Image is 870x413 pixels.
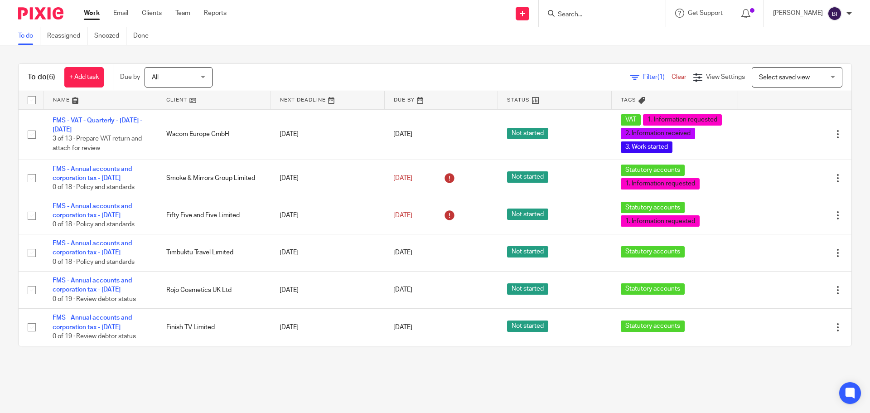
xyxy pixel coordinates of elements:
[393,175,412,181] span: [DATE]
[53,240,132,256] a: FMS - Annual accounts and corporation tax - [DATE]
[507,246,548,258] span: Not started
[94,27,126,45] a: Snoozed
[706,74,745,80] span: View Settings
[393,249,412,256] span: [DATE]
[53,315,132,330] a: FMS - Annual accounts and corporation tax - [DATE]
[621,321,685,332] span: Statutory accounts
[53,296,136,302] span: 0 of 19 · Review debtor status
[113,9,128,18] a: Email
[152,74,159,81] span: All
[657,74,665,80] span: (1)
[621,114,641,126] span: VAT
[157,272,271,309] td: Rojo Cosmetics UK Ltd
[393,212,412,219] span: [DATE]
[773,9,823,18] p: [PERSON_NAME]
[271,234,384,271] td: [DATE]
[28,73,55,82] h1: To do
[621,128,695,139] span: 2. Information received
[393,131,412,137] span: [DATE]
[507,209,548,220] span: Not started
[271,197,384,234] td: [DATE]
[688,10,723,16] span: Get Support
[672,74,686,80] a: Clear
[204,9,227,18] a: Reports
[621,246,685,258] span: Statutory accounts
[53,277,132,293] a: FMS - Annual accounts and corporation tax - [DATE]
[157,197,271,234] td: Fifty Five and Five Limited
[271,160,384,197] td: [DATE]
[53,117,142,133] a: FMS - VAT - Quarterly - [DATE] - [DATE]
[157,160,271,197] td: Smoke & Mirrors Group Limited
[120,73,140,82] p: Due by
[393,324,412,330] span: [DATE]
[53,184,135,190] span: 0 of 18 · Policy and standards
[643,74,672,80] span: Filter
[157,109,271,160] td: Wacom Europe GmbH
[18,27,40,45] a: To do
[621,202,685,213] span: Statutory accounts
[18,7,63,19] img: Pixie
[621,97,636,102] span: Tags
[621,178,700,189] span: 1. Information requested
[827,6,842,21] img: svg%3E
[84,9,100,18] a: Work
[47,73,55,81] span: (6)
[507,128,548,139] span: Not started
[621,141,672,153] span: 3. Work started
[393,287,412,293] span: [DATE]
[621,215,700,227] span: 1. Information requested
[157,234,271,271] td: Timbuktu Travel Limited
[507,321,548,332] span: Not started
[64,67,104,87] a: + Add task
[557,11,638,19] input: Search
[47,27,87,45] a: Reassigned
[271,272,384,309] td: [DATE]
[175,9,190,18] a: Team
[53,136,142,152] span: 3 of 13 · Prepare VAT return and attach for review
[133,27,155,45] a: Done
[271,109,384,160] td: [DATE]
[621,283,685,295] span: Statutory accounts
[53,333,136,340] span: 0 of 19 · Review debtor status
[142,9,162,18] a: Clients
[621,165,685,176] span: Statutory accounts
[271,309,384,346] td: [DATE]
[53,259,135,265] span: 0 of 18 · Policy and standards
[157,309,271,346] td: Finish TV Limited
[759,74,810,81] span: Select saved view
[53,203,132,219] a: FMS - Annual accounts and corporation tax - [DATE]
[507,283,548,295] span: Not started
[643,114,722,126] span: 1. Information requested
[53,222,135,228] span: 0 of 18 · Policy and standards
[507,171,548,183] span: Not started
[53,166,132,181] a: FMS - Annual accounts and corporation tax - [DATE]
